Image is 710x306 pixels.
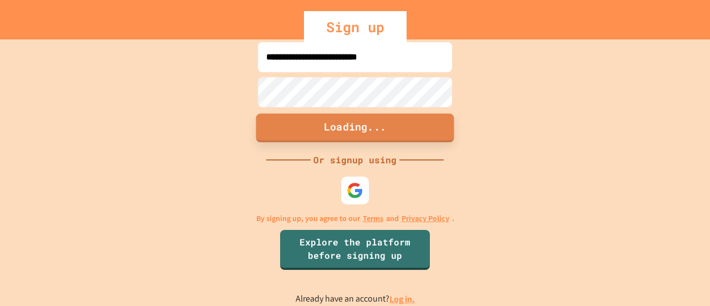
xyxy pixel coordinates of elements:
[363,213,383,224] a: Terms
[347,182,363,199] img: google-icon.svg
[296,292,415,306] p: Already have an account?
[256,113,454,142] button: Loading...
[311,153,399,167] div: Or signup using
[618,213,699,260] iframe: chat widget
[280,230,430,270] a: Explore the platform before signing up
[256,213,454,224] p: By signing up, you agree to our and .
[402,213,449,224] a: Privacy Policy
[663,262,699,295] iframe: chat widget
[304,11,407,43] div: Sign up
[389,293,415,305] a: Log in.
